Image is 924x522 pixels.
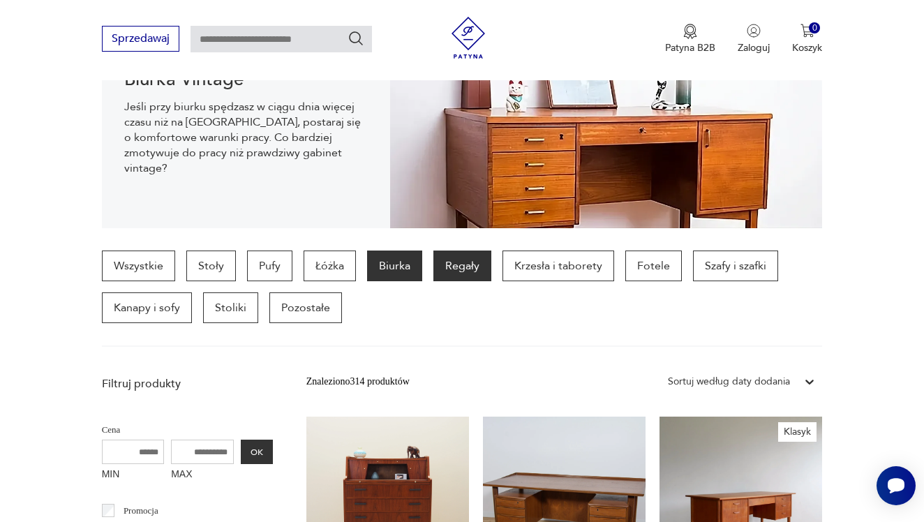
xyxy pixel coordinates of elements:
[502,251,614,281] a: Krzesła i taborety
[102,251,175,281] a: Wszystkie
[390,19,823,228] img: 217794b411677fc89fd9d93ef6550404.webp
[124,503,158,519] p: Promocja
[683,24,697,39] img: Ikona medalu
[102,26,179,52] button: Sprzedawaj
[747,24,761,38] img: Ikonka użytkownika
[665,41,715,54] p: Patyna B2B
[367,251,422,281] a: Biurka
[348,30,364,47] button: Szukaj
[247,251,292,281] a: Pufy
[102,376,273,391] p: Filtruj produkty
[171,464,234,486] label: MAX
[665,24,715,54] button: Patyna B2B
[792,41,822,54] p: Koszyk
[809,22,821,34] div: 0
[306,374,410,389] div: Znaleziono 314 produktów
[668,374,790,389] div: Sortuj według daty dodania
[433,251,491,281] a: Regały
[186,251,236,281] a: Stoły
[102,422,273,438] p: Cena
[738,41,770,54] p: Zaloguj
[792,24,822,54] button: 0Koszyk
[269,292,342,323] a: Pozostałe
[693,251,778,281] a: Szafy i szafki
[738,24,770,54] button: Zaloguj
[877,466,916,505] iframe: Smartsupp widget button
[203,292,258,323] a: Stoliki
[124,99,368,176] p: Jeśli przy biurku spędzasz w ciągu dnia więcej czasu niż na [GEOGRAPHIC_DATA], postaraj się o kom...
[241,440,273,464] button: OK
[124,71,368,88] h1: Biurka Vintage
[447,17,489,59] img: Patyna - sklep z meblami i dekoracjami vintage
[102,292,192,323] a: Kanapy i sofy
[102,464,165,486] label: MIN
[102,35,179,45] a: Sprzedawaj
[665,24,715,54] a: Ikona medaluPatyna B2B
[625,251,682,281] a: Fotele
[800,24,814,38] img: Ikona koszyka
[304,251,356,281] a: Łóżka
